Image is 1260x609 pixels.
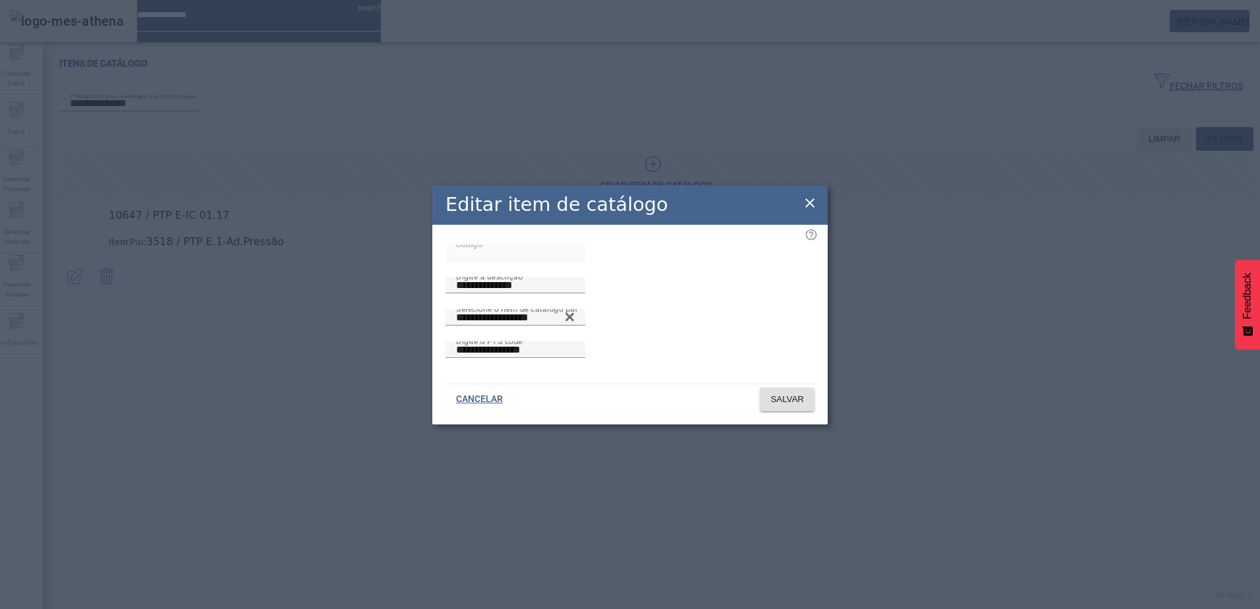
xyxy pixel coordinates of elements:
span: CANCELAR [456,393,503,406]
button: CANCELAR [445,388,513,411]
span: SALVAR [770,393,804,406]
button: SALVAR [760,388,815,411]
mat-label: Digite o PTS code [456,336,523,345]
mat-label: Digite a descrição [456,272,523,281]
mat-label: Selecione o item de catálogo pai [456,304,577,313]
span: Feedback [1242,273,1253,319]
mat-label: Código [456,239,482,248]
h2: Editar item de catálogo [445,190,668,219]
input: Number [456,310,575,326]
button: Feedback - Mostrar pesquisa [1235,260,1260,349]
